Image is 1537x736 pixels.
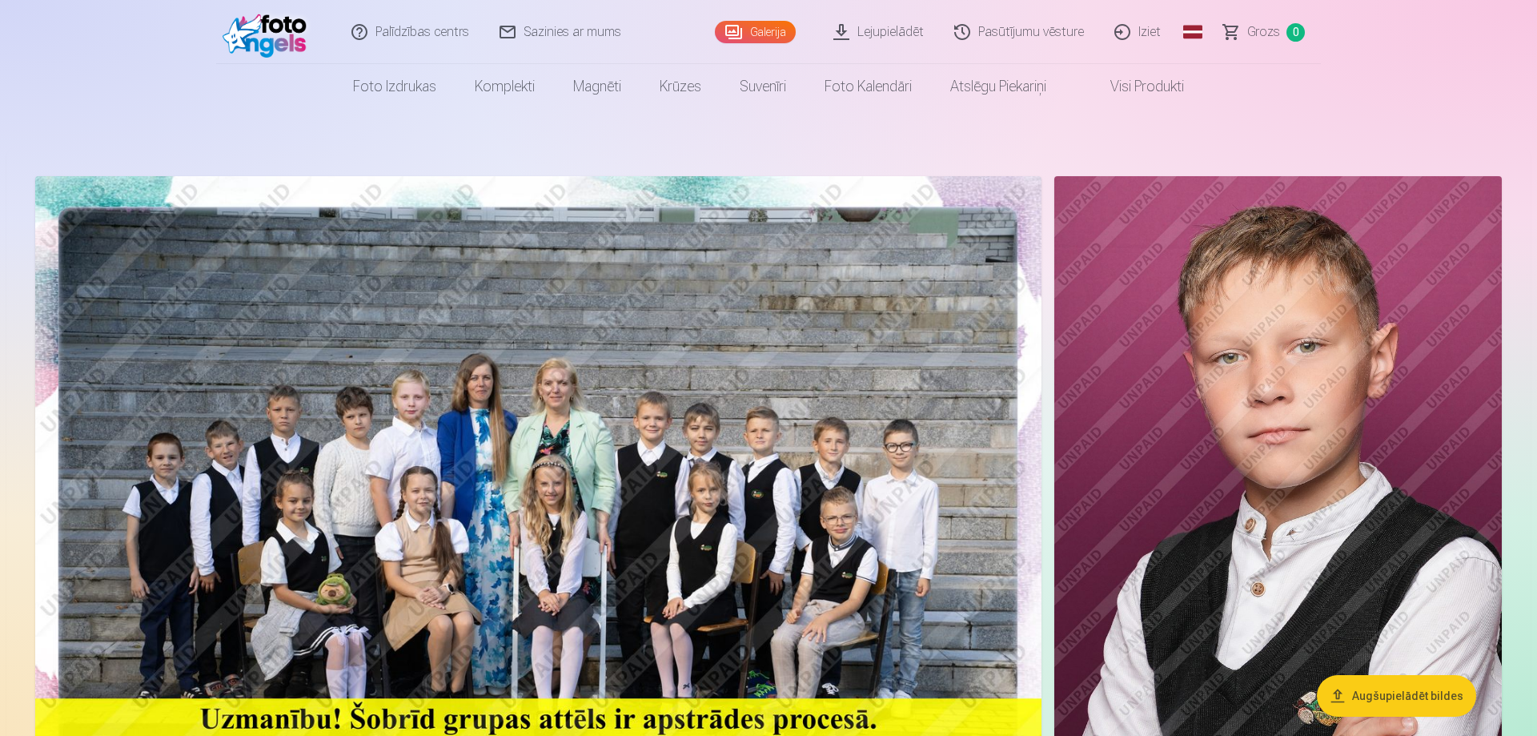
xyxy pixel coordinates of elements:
span: Grozs [1247,22,1280,42]
a: Krūzes [640,64,720,109]
a: Foto izdrukas [334,64,455,109]
a: Visi produkti [1065,64,1203,109]
img: /fa1 [223,6,315,58]
a: Foto kalendāri [805,64,931,109]
span: 0 [1286,23,1305,42]
a: Magnēti [554,64,640,109]
a: Atslēgu piekariņi [931,64,1065,109]
a: Komplekti [455,64,554,109]
button: Augšupielādēt bildes [1317,675,1476,717]
a: Suvenīri [720,64,805,109]
a: Galerija [715,21,796,43]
